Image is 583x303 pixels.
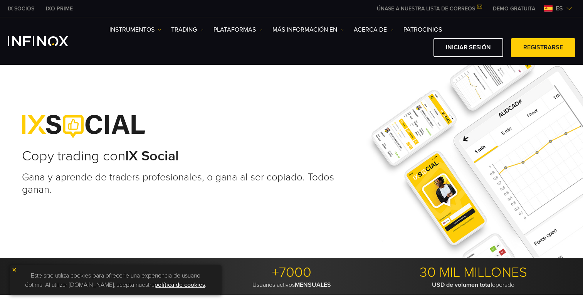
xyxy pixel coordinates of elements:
[22,148,339,165] h2: Copy trading con
[13,269,218,291] p: Este sitio utiliza cookies para ofrecerle una experiencia de usuario óptima. Al utilizar [DOMAIN_...
[22,171,339,195] h3: Gana y aprende de traders profesionales, o gana al ser copiado. Todos ganan.
[155,281,205,289] a: política de cookies
[203,264,380,281] p: +7000
[354,25,394,34] a: ACERCA DE
[371,5,487,12] a: ÚNASE A NUESTRA LISTA DE CORREOS
[511,38,575,57] a: Registrarse
[403,25,442,34] a: Patrocinios
[385,264,561,281] p: 30 MIL MILLONES
[385,281,561,289] p: operado
[125,148,179,164] strong: IX Social
[22,264,198,281] p: 20K
[487,5,541,13] a: INFINOX MENU
[203,281,380,289] p: Usuarios activos
[432,281,492,289] strong: USD de volumen total
[109,25,161,34] a: Instrumentos
[433,38,503,57] a: Iniciar sesión
[213,25,263,34] a: PLATAFORMAS
[2,5,40,13] a: INFINOX
[272,25,344,34] a: Más información en
[553,4,566,13] span: es
[12,267,17,273] img: yellow close icon
[40,5,79,13] a: INFINOX
[171,25,204,34] a: TRADING
[8,36,86,46] a: INFINOX Logo
[295,281,331,289] strong: MENSUALES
